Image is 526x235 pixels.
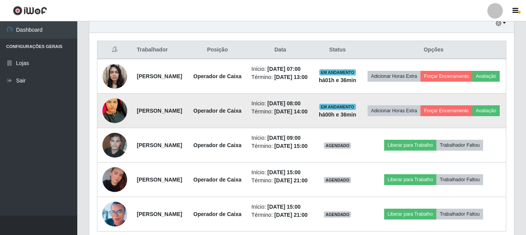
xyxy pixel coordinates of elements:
[267,135,301,141] time: [DATE] 09:00
[314,41,361,59] th: Status
[274,212,308,218] time: [DATE] 21:00
[252,168,309,177] li: Início:
[102,84,127,138] img: 1751683294732.jpeg
[324,211,351,218] span: AGENDADO
[193,73,242,79] strong: Operador de Caixa
[274,177,308,184] time: [DATE] 21:00
[420,71,472,82] button: Forçar Encerramento
[420,105,472,116] button: Forçar Encerramento
[267,100,301,106] time: [DATE] 08:00
[137,177,182,183] strong: [PERSON_NAME]
[252,108,309,116] li: Término:
[137,211,182,217] strong: [PERSON_NAME]
[319,111,356,118] strong: há 00 h e 36 min
[137,108,182,114] strong: [PERSON_NAME]
[193,177,242,183] strong: Operador de Caixa
[368,71,420,82] button: Adicionar Horas Extra
[193,142,242,148] strong: Operador de Caixa
[102,129,127,161] img: 1717609421755.jpeg
[472,71,500,82] button: Avaliação
[13,6,47,15] img: CoreUI Logo
[324,142,351,149] span: AGENDADO
[472,105,500,116] button: Avaliação
[436,174,483,185] button: Trabalhador Faltou
[132,41,188,59] th: Trabalhador
[252,177,309,185] li: Término:
[193,108,242,114] strong: Operador de Caixa
[319,69,356,75] span: EM ANDAMENTO
[252,134,309,142] li: Início:
[384,174,436,185] button: Liberar para Trabalho
[436,140,483,151] button: Trabalhador Faltou
[361,41,506,59] th: Opções
[274,143,308,149] time: [DATE] 15:00
[324,177,351,183] span: AGENDADO
[252,73,309,81] li: Término:
[267,169,301,175] time: [DATE] 15:00
[319,104,356,110] span: EM ANDAMENTO
[193,211,242,217] strong: Operador de Caixa
[267,66,301,72] time: [DATE] 07:00
[247,41,314,59] th: Data
[252,211,309,219] li: Término:
[252,65,309,73] li: Início:
[368,105,420,116] button: Adicionar Horas Extra
[102,166,127,192] img: 1758294006240.jpeg
[252,203,309,211] li: Início:
[102,60,127,93] img: 1736008247371.jpeg
[384,140,436,151] button: Liberar para Trabalho
[252,142,309,150] li: Término:
[384,209,436,220] button: Liberar para Trabalho
[319,77,356,83] strong: há 01 h e 36 min
[252,99,309,108] li: Início:
[267,204,301,210] time: [DATE] 15:00
[274,108,308,115] time: [DATE] 14:00
[274,74,308,80] time: [DATE] 13:00
[137,73,182,79] strong: [PERSON_NAME]
[436,209,483,220] button: Trabalhador Faltou
[102,199,127,230] img: 1650895174401.jpeg
[188,41,247,59] th: Posição
[137,142,182,148] strong: [PERSON_NAME]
